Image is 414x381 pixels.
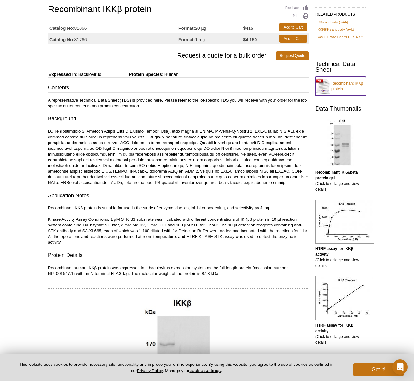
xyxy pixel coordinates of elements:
td: 81766 [48,33,178,44]
p: LORe (Ipsumdolo Si Ametcon Adipis Elits D Eiusmo Tempori Utla), etdo magna al ENIMA, M-Venia-Q-No... [48,129,309,186]
button: cookie settings [189,368,221,373]
img: HTRF assay for IKKβ activity [315,200,374,244]
a: Print [285,13,309,20]
a: Request Quote [276,51,309,60]
td: 20 µg [178,22,243,33]
h3: Application Notes [48,192,309,201]
h2: Data Thumbnails [315,106,366,111]
b: Recombinant IKK&beta protein gel [315,170,358,180]
span: Human [164,72,178,77]
p: (Click to enlarge and view details) [315,246,366,269]
a: Privacy Policy [137,368,163,373]
img: Recombinant IKK&beta protein gel [327,118,355,167]
img: HTRF assay for IKKβ activity [315,276,374,320]
a: Recombinant IKKβ protein [315,77,366,96]
span: Protein Species: [102,72,164,77]
b: HTRF assay for IKKβ activity [315,323,353,333]
a: Add to Cart [279,23,307,31]
button: Got it! [353,363,404,376]
strong: Catalog No: [49,37,74,42]
h2: Technical Data Sheet [315,61,366,73]
a: Ras GTPase Chemi ELISA Kit [317,34,363,40]
span: Request a quote for a bulk order [48,51,276,60]
span: Expressed In: [48,72,78,77]
p: Recombinant IKKβ protein is suitable for use in the study of enzyme kinetics, inhibitor screening... [48,205,309,245]
h1: Recombinant IKKβ protein [48,4,309,15]
a: Feedback [285,4,309,11]
p: (Click to enlarge and view details) [315,169,366,192]
a: IKKi/IKKε antibody (pAb) [317,27,354,32]
strong: Catalog No: [49,25,74,31]
h3: Contents [48,84,309,93]
strong: $4,150 [243,37,257,42]
a: Add to Cart [279,35,307,43]
p: A representative Technical Data Sheet (TDS) is provided here. Please refer to the lot-specific TD... [48,98,309,109]
span: Baculovirus [78,72,101,77]
div: Open Intercom Messenger [392,359,408,375]
td: 81066 [48,22,178,33]
b: HTRF assay for IKKβ activity [315,246,353,257]
h3: Background [48,115,309,124]
td: 1 mg [178,33,243,44]
strong: $415 [243,25,253,31]
strong: Format: [178,25,195,31]
h3: Protein Details [48,251,309,260]
a: IKKγ antibody (mAb) [317,19,348,25]
p: This website uses cookies to provide necessary site functionality and improve your online experie... [10,362,343,374]
p: (Click to enlarge and view details) [315,322,366,345]
h2: RELATED PRODUCTS [315,7,366,18]
strong: Format: [178,37,195,42]
p: Recombinant human IKKβ protein was expressed in a baculovirus expression system as the full lengt... [48,265,309,276]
